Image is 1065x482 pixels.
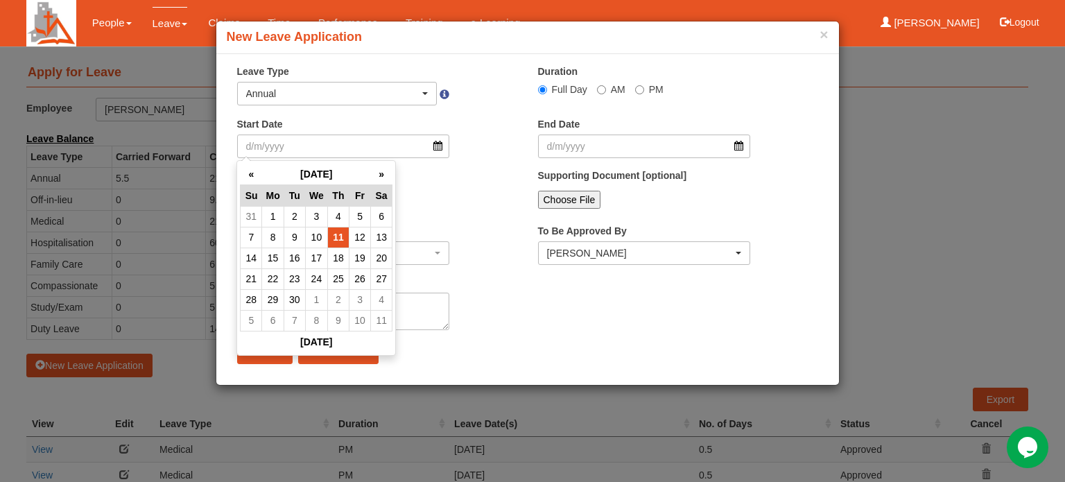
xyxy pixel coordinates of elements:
td: 1 [262,206,284,227]
th: Th [327,184,349,206]
span: Full Day [552,84,587,95]
td: 26 [349,268,370,289]
td: 22 [262,268,284,289]
td: 15 [262,248,284,268]
th: Mo [262,184,284,206]
iframe: chat widget [1007,427,1051,468]
td: 16 [284,248,305,268]
td: 18 [327,248,349,268]
td: 3 [349,289,370,310]
th: We [305,184,327,206]
td: 10 [349,310,370,331]
b: New Leave Application [227,30,362,44]
td: 28 [241,289,262,310]
td: 31 [241,206,262,227]
td: 7 [241,227,262,248]
td: 19 [349,248,370,268]
label: Leave Type [237,64,289,78]
button: × [820,27,828,42]
td: 7 [284,310,305,331]
td: 5 [349,206,370,227]
td: 27 [371,268,392,289]
td: 20 [371,248,392,268]
span: AM [611,84,625,95]
th: Fr [349,184,370,206]
td: 2 [284,206,305,227]
th: [DATE] [262,164,371,185]
label: Supporting Document [optional] [538,169,687,182]
td: 4 [327,206,349,227]
td: 14 [241,248,262,268]
div: Annual [246,87,420,101]
td: 17 [305,248,327,268]
label: End Date [538,117,580,131]
td: 9 [284,227,305,248]
td: 30 [284,289,305,310]
input: d/m/yyyy [237,135,450,158]
td: 1 [305,289,327,310]
button: Benjamin Lee Gin Huat [538,241,751,265]
span: PM [649,84,664,95]
td: 8 [262,227,284,248]
div: [PERSON_NAME] [547,246,734,260]
label: To Be Approved By [538,224,627,238]
input: Choose File [538,191,601,209]
td: 11 [371,310,392,331]
th: [DATE] [241,331,392,352]
th: Tu [284,184,305,206]
td: 3 [305,206,327,227]
button: Annual [237,82,438,105]
td: 10 [305,227,327,248]
th: « [241,164,262,185]
td: 24 [305,268,327,289]
th: Su [241,184,262,206]
td: 23 [284,268,305,289]
td: 21 [241,268,262,289]
td: 8 [305,310,327,331]
td: 2 [327,289,349,310]
label: Start Date [237,117,283,131]
td: 5 [241,310,262,331]
td: 13 [371,227,392,248]
td: 25 [327,268,349,289]
th: Sa [371,184,392,206]
td: 6 [371,206,392,227]
th: » [371,164,392,185]
td: 12 [349,227,370,248]
td: 29 [262,289,284,310]
td: 11 [327,227,349,248]
td: 4 [371,289,392,310]
td: 6 [262,310,284,331]
input: d/m/yyyy [538,135,751,158]
label: Duration [538,64,578,78]
td: 9 [327,310,349,331]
